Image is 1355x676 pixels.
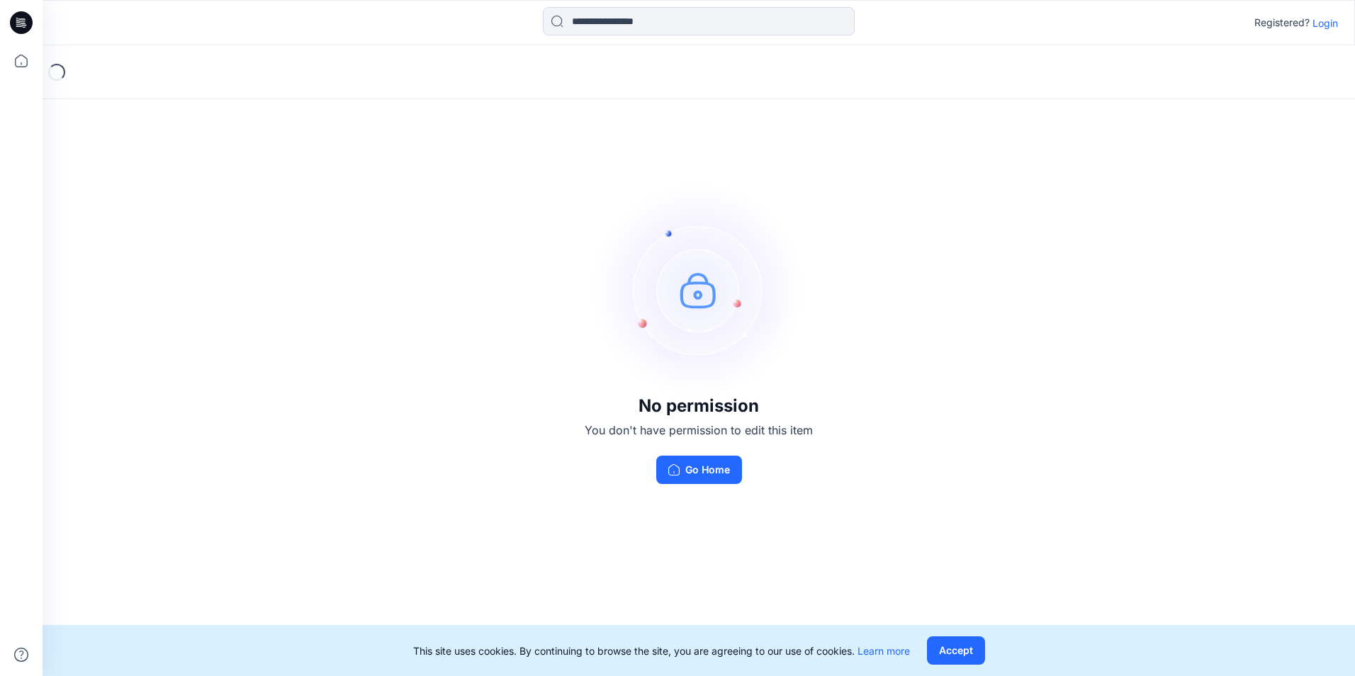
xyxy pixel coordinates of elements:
p: Login [1312,16,1338,30]
p: Registered? [1254,14,1310,31]
h3: No permission [585,396,813,416]
button: Go Home [656,456,742,484]
p: You don't have permission to edit this item [585,422,813,439]
img: no-perm.svg [592,184,805,396]
p: This site uses cookies. By continuing to browse the site, you are agreeing to our use of cookies. [413,643,910,658]
a: Learn more [858,645,910,657]
button: Accept [927,636,985,665]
